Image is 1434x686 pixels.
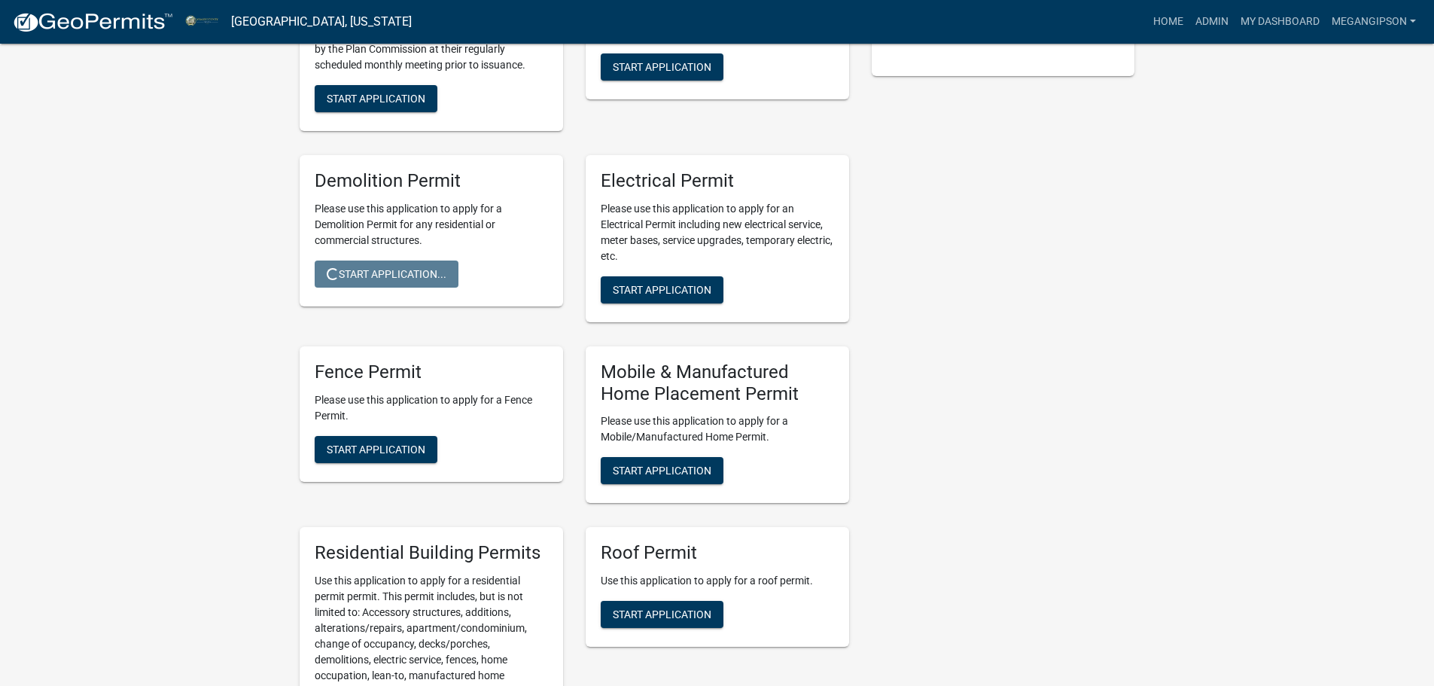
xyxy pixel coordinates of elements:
button: Start Application [601,601,723,628]
span: Start Application [613,608,711,620]
p: Please use this application to apply for an Electrical Permit including new electrical service, m... [601,201,834,264]
button: Start Application... [315,261,458,288]
span: Start Application [327,443,425,455]
p: Please use this application to apply for a Demolition Permit for any residential or commercial st... [315,201,548,248]
span: Start Application [613,283,711,295]
span: Start Application [327,93,425,105]
a: megangipson [1326,8,1422,36]
span: Start Application [613,61,711,73]
button: Start Application [601,457,723,484]
img: Miami County, Indiana [185,11,219,32]
button: Start Application [315,85,437,112]
a: My Dashboard [1235,8,1326,36]
h5: Residential Building Permits [315,542,548,564]
p: Use this application to apply for a roof permit. [601,573,834,589]
h5: Roof Permit [601,542,834,564]
button: Start Application [601,53,723,81]
a: Admin [1189,8,1235,36]
h5: Electrical Permit [601,170,834,192]
h5: Mobile & Manufactured Home Placement Permit [601,361,834,405]
p: Please use this application to apply for a Mobile/Manufactured Home Permit. [601,413,834,445]
span: Start Application... [327,267,446,279]
h5: Demolition Permit [315,170,548,192]
a: [GEOGRAPHIC_DATA], [US_STATE] [231,9,412,35]
button: Start Application [315,436,437,463]
span: Start Application [613,465,711,477]
button: Start Application [601,276,723,303]
p: Please use this application to apply for a Fence Permit. [315,392,548,424]
h5: Fence Permit [315,361,548,383]
a: Home [1147,8,1189,36]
